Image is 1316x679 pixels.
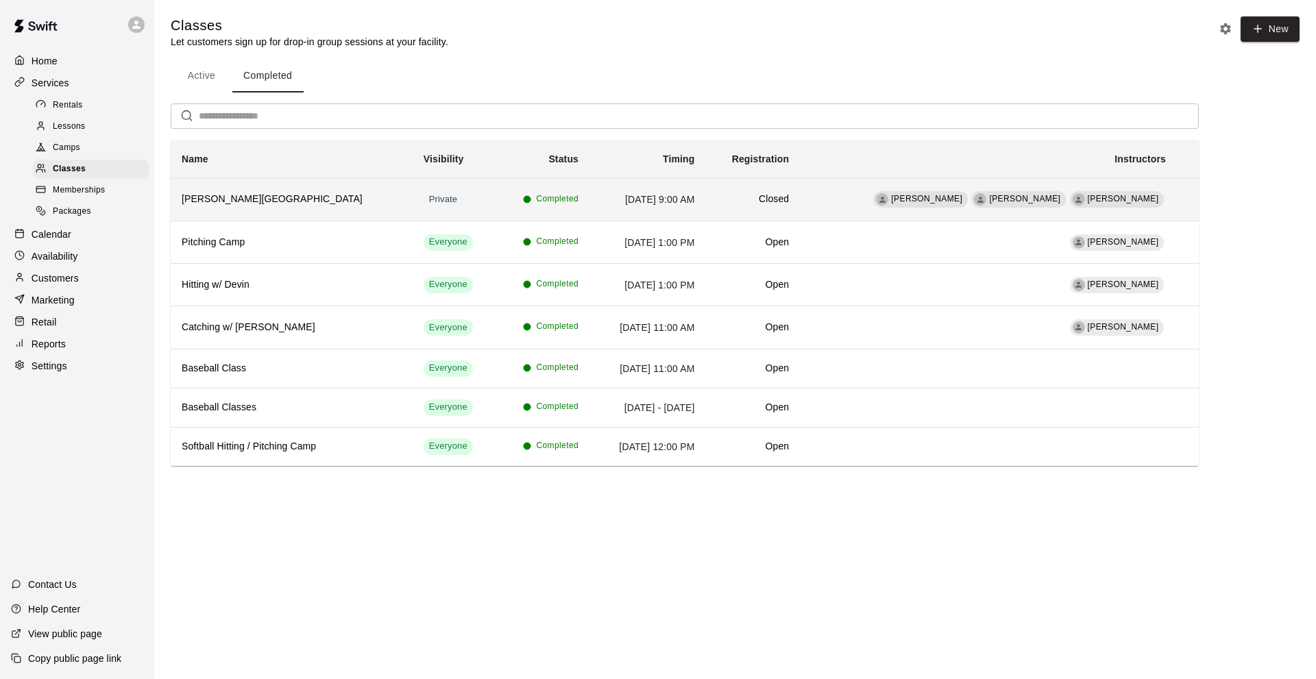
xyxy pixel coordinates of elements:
[1073,321,1085,334] div: Chandler Harris
[717,192,790,207] h6: Closed
[11,268,143,288] div: Customers
[424,439,473,455] div: This service is visible to all of your customers
[11,290,143,310] a: Marketing
[32,315,57,329] p: Retail
[424,360,473,377] div: This service is visible to all of your customers
[989,194,1060,203] span: [PERSON_NAME]
[424,278,473,291] span: Everyone
[11,246,143,267] a: Availability
[32,337,66,351] p: Reports
[1088,194,1159,203] span: [PERSON_NAME]
[1088,280,1159,289] span: [PERSON_NAME]
[589,349,705,388] td: [DATE] 11:00 AM
[424,191,463,208] div: This service is hidden, and can only be accessed via a direct link
[32,227,71,241] p: Calendar
[33,138,149,158] div: Camps
[33,95,154,116] a: Rentals
[33,202,149,221] div: Packages
[232,60,303,92] button: Completed
[182,439,402,454] h6: Softball Hitting / Pitching Camp
[424,399,473,416] div: This service is visible to all of your customers
[11,356,143,376] a: Settings
[717,235,790,250] h6: Open
[182,192,402,207] h6: [PERSON_NAME][GEOGRAPHIC_DATA]
[1088,322,1159,332] span: [PERSON_NAME]
[11,334,143,354] a: Reports
[171,16,448,35] h5: Classes
[1114,153,1166,164] b: Instructors
[11,51,143,71] a: Home
[663,153,695,164] b: Timing
[28,652,121,665] p: Copy public page link
[536,193,578,206] span: Completed
[32,76,69,90] p: Services
[53,205,91,219] span: Packages
[974,193,986,206] div: Chandler Harris
[171,60,232,92] button: Active
[424,319,473,336] div: This service is visible to all of your customers
[1073,279,1085,291] div: Devin Alvarez
[589,264,705,306] td: [DATE] 1:00 PM
[424,193,463,206] span: Private
[589,178,705,221] td: [DATE] 9:00 AM
[717,361,790,376] h6: Open
[53,184,105,197] span: Memberships
[589,427,705,466] td: [DATE] 12:00 PM
[33,181,149,200] div: Memberships
[28,578,77,591] p: Contact Us
[33,138,154,159] a: Camps
[182,400,402,415] h6: Baseball Classes
[424,277,473,293] div: This service is visible to all of your customers
[11,73,143,93] a: Services
[182,361,402,376] h6: Baseball Class
[33,159,154,180] a: Classes
[717,439,790,454] h6: Open
[536,400,578,414] span: Completed
[33,160,149,179] div: Classes
[1215,18,1236,39] button: Classes settings
[424,440,473,453] span: Everyone
[33,180,154,201] a: Memberships
[424,321,473,334] span: Everyone
[424,362,473,375] span: Everyone
[536,361,578,375] span: Completed
[424,234,473,251] div: This service is visible to all of your customers
[33,117,149,136] div: Lessons
[182,153,208,164] b: Name
[1073,236,1085,249] div: Diego Alvarez
[891,194,962,203] span: [PERSON_NAME]
[53,141,80,155] span: Camps
[32,54,58,68] p: Home
[717,277,790,293] h6: Open
[589,388,705,427] td: [DATE] - [DATE]
[589,306,705,349] td: [DATE] 11:00 AM
[171,35,448,49] p: Let customers sign up for drop-in group sessions at your facility.
[11,312,143,332] a: Retail
[182,277,402,293] h6: Hitting w/ Devin
[182,235,402,250] h6: Pitching Camp
[1073,193,1085,206] div: Jared Harris
[1088,237,1159,247] span: [PERSON_NAME]
[28,602,80,616] p: Help Center
[536,235,578,249] span: Completed
[32,271,79,285] p: Customers
[536,320,578,334] span: Completed
[424,153,464,164] b: Visibility
[53,162,86,176] span: Classes
[424,401,473,414] span: Everyone
[28,627,102,641] p: View public page
[171,140,1199,466] table: simple table
[536,439,578,453] span: Completed
[589,221,705,264] td: [DATE] 1:00 PM
[53,120,86,134] span: Lessons
[1241,16,1300,42] button: New
[548,153,578,164] b: Status
[536,277,578,291] span: Completed
[53,99,83,112] span: Rentals
[32,359,67,373] p: Settings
